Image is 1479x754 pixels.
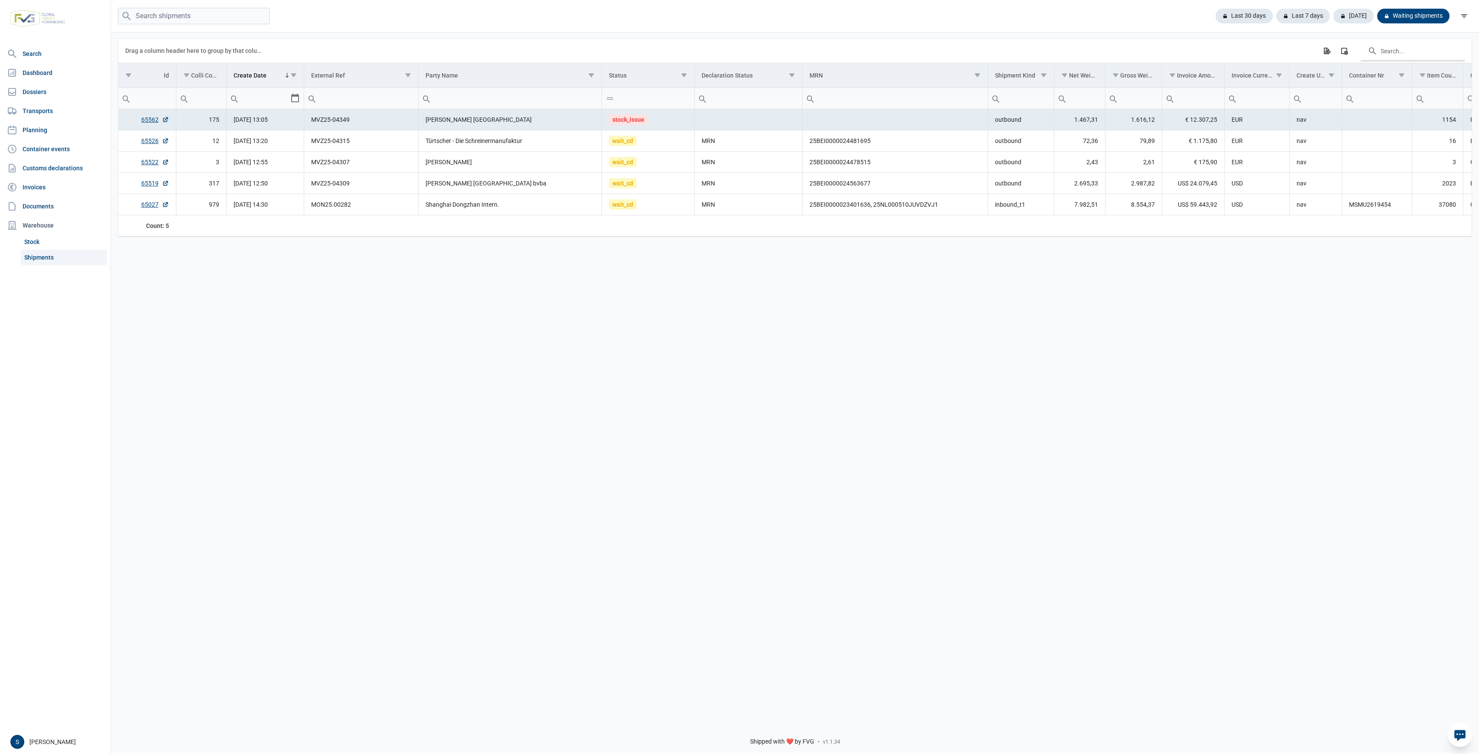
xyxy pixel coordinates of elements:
[1290,88,1342,109] input: Filter cell
[419,130,602,152] td: Türtscher - Die Schreinermanufaktur
[1412,63,1463,88] td: Column Item Count
[290,72,297,78] span: Show filter options for column 'Create Date'
[988,152,1054,173] td: outbound
[1225,88,1290,109] td: Filter cell
[1040,72,1047,78] span: Show filter options for column 'Shipment Kind'
[1054,88,1070,109] div: Search box
[1297,72,1327,79] div: Create User
[803,88,988,109] td: Filter cell
[1054,109,1105,130] td: 1.467,31
[1290,88,1305,109] div: Search box
[304,88,419,109] td: Filter cell
[803,130,988,152] td: 25BEI0000024481695
[609,114,648,125] span: stock_issue
[1178,179,1217,188] span: US$ 24.079,45
[1342,194,1412,215] td: MSMU2619454
[1105,109,1162,130] td: 1.616,12
[702,72,753,79] div: Declaration Status
[118,63,176,88] td: Column Id
[125,39,1465,63] div: Data grid toolbar
[1162,88,1178,109] div: Search box
[803,152,988,173] td: 25BEI0000024478515
[304,173,419,194] td: MVZ25-04309
[227,88,304,109] td: Filter cell
[995,72,1035,79] div: Shipment Kind
[183,72,190,78] span: Show filter options for column 'Colli Count'
[141,158,169,166] a: 65522
[1225,130,1290,152] td: EUR
[1178,200,1217,209] span: US$ 59.443,92
[176,130,227,152] td: 12
[1105,152,1162,173] td: 2,61
[1162,63,1225,88] td: Column Invoice Amount
[1105,88,1121,109] div: Search box
[1054,63,1105,88] td: Column Net Weight
[695,194,803,215] td: MRN
[609,199,637,210] span: wait_cd
[118,8,270,25] input: Search shipments
[588,72,595,78] span: Show filter options for column 'Party Name'
[1225,194,1290,215] td: USD
[164,72,169,79] div: Id
[125,221,169,230] div: Id Count: 5
[1276,9,1330,23] div: Last 7 days
[1061,72,1068,78] span: Show filter options for column 'Net Weight'
[695,63,803,88] td: Column Declaration Status
[1225,63,1290,88] td: Column Invoice Currency
[1194,158,1217,166] span: € 175,90
[118,88,176,109] input: Filter cell
[1319,43,1334,58] div: Export all data to Excel
[304,194,419,215] td: MON25.00282
[695,88,710,109] div: Search box
[803,63,988,88] td: Column MRN
[234,180,268,187] span: [DATE] 12:50
[823,738,840,745] span: v1.1.34
[1105,88,1162,109] input: Filter cell
[1054,194,1105,215] td: 7.982,51
[1054,88,1105,109] input: Filter cell
[419,88,601,109] input: Filter cell
[3,64,107,81] a: Dashboard
[3,179,107,196] a: Invoices
[3,140,107,158] a: Container events
[988,88,1054,109] td: Filter cell
[311,72,345,79] div: External Ref
[1377,9,1450,23] div: Waiting shipments
[191,72,220,79] div: Colli Count
[1105,194,1162,215] td: 8.554,37
[988,88,1004,109] div: Search box
[1419,72,1426,78] span: Show filter options for column 'Item Count'
[988,63,1054,88] td: Column Shipment Kind
[3,217,107,234] div: Warehouse
[1054,173,1105,194] td: 2.695,33
[3,45,107,62] a: Search
[419,194,602,215] td: Shanghai Dongzhan Intern.
[176,109,227,130] td: 175
[419,88,602,109] td: Filter cell
[809,72,823,79] div: MRN
[234,159,268,166] span: [DATE] 12:55
[1289,88,1342,109] td: Filter cell
[141,200,169,209] a: 65027
[1349,72,1384,79] div: Container Nr
[602,88,694,109] input: Filter cell
[10,735,105,749] div: [PERSON_NAME]
[1225,88,1240,109] div: Search box
[609,136,637,146] span: wait_cd
[1185,115,1217,124] span: € 12.307,25
[1342,88,1412,109] input: Filter cell
[1289,194,1342,215] td: nav
[227,88,290,109] input: Filter cell
[1169,72,1176,78] span: Show filter options for column 'Invoice Amount'
[1398,72,1405,78] span: Show filter options for column 'Container Nr'
[1342,63,1412,88] td: Column Container Nr
[176,88,227,109] input: Filter cell
[1412,88,1428,109] div: Search box
[141,115,169,124] a: 65562
[21,234,107,250] a: Stock
[1342,88,1358,109] div: Search box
